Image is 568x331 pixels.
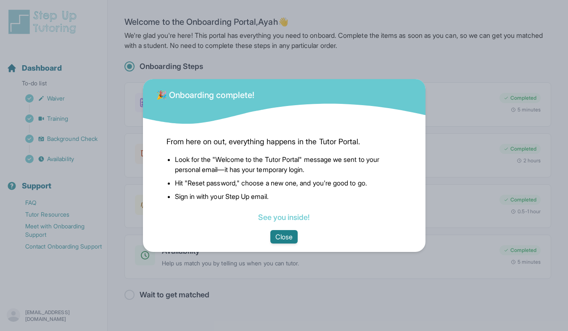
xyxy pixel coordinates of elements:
[175,154,402,175] li: Look for the "Welcome to the Tutor Portal" message we sent to your personal email—it has your tem...
[258,213,309,222] a: See you inside!
[166,136,402,148] span: From here on out, everything happens in the Tutor Portal.
[175,191,402,201] li: Sign in with your Step Up email.
[270,230,298,244] button: Close
[175,178,402,188] li: Hit "Reset password," choose a new one, and you're good to go.
[156,84,255,101] div: 🎉 Onboarding complete!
